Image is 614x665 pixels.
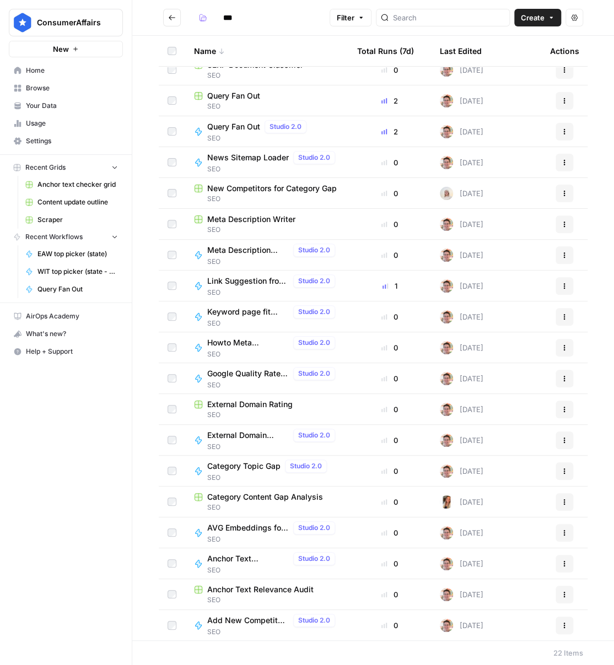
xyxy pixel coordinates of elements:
[440,94,453,107] img: cligphsu63qclrxpa2fa18wddixk
[440,36,482,66] div: Last Edited
[194,521,340,544] a: AVG Embeddings for page and Target KeywordStudio 2.0SEO
[9,159,123,176] button: Recent Grids
[440,310,453,323] img: cligphsu63qclrxpa2fa18wddixk
[207,349,340,359] span: SEO
[440,156,453,169] img: cligphsu63qclrxpa2fa18wddixk
[440,125,483,138] div: [DATE]
[207,275,289,286] span: Link Suggestion from Topic
[357,373,422,384] div: 0
[357,342,422,353] div: 0
[298,369,330,379] span: Studio 2.0
[393,12,505,23] input: Search
[25,232,83,242] span: Recent Workflows
[270,122,301,132] span: Studio 2.0
[26,66,118,75] span: Home
[440,341,483,354] div: [DATE]
[9,326,122,342] div: What's new?
[37,267,118,277] span: WIT top picker (state - new)
[298,615,330,625] span: Studio 2.0
[9,79,123,97] a: Browse
[207,306,289,317] span: Keyword page fit analysis
[13,13,33,33] img: ConsumerAffairs Logo
[20,193,123,211] a: Content update outline
[26,347,118,356] span: Help + Support
[550,36,579,66] div: Actions
[194,101,340,111] span: SEO
[207,627,340,637] span: SEO
[357,620,422,631] div: 0
[440,464,483,478] div: [DATE]
[440,557,453,570] img: cligphsu63qclrxpa2fa18wddixk
[163,9,181,26] button: Go back
[20,263,123,280] a: WIT top picker (state - new)
[440,187,453,200] img: zwguj5jwkkbq1cglcxd91g6sxmyw
[194,244,340,267] a: Meta Description GeneratorStudio 2.0SEO
[194,305,340,328] a: Keyword page fit analysisStudio 2.0SEO
[9,325,123,343] button: What's new?
[9,97,123,115] a: Your Data
[37,249,118,259] span: EAW top picker (state)
[357,126,422,137] div: 2
[207,288,340,298] span: SEO
[440,495,453,509] img: u3540639jhy63hlw48gsmgp0m3ee
[440,94,483,107] div: [DATE]
[207,368,289,379] span: Google Quality Rater URL Assessment
[37,17,104,28] span: ConsumerAffairs
[440,434,453,447] img: cligphsu63qclrxpa2fa18wddixk
[298,153,330,163] span: Studio 2.0
[26,136,118,146] span: Settings
[357,589,422,600] div: 0
[330,9,371,26] button: Filter
[357,188,422,199] div: 0
[207,473,331,483] span: SEO
[207,152,289,163] span: News Sitemap Loader
[440,63,483,77] div: [DATE]
[207,461,281,472] span: Category Topic Gap
[194,183,340,204] a: New Competitors for Category GapSEO
[194,36,340,66] div: Name
[207,584,314,595] span: Anchor Text Relevance Audit
[20,280,123,298] a: Query Fan Out
[207,522,289,533] span: AVG Embeddings for page and Target Keyword
[194,429,340,452] a: External Domain CheckerStudio 2.0SEO
[20,211,123,229] a: Scraper
[357,496,422,507] div: 0
[20,176,123,193] a: Anchor text checker grid
[207,337,289,348] span: Howto Meta description writer
[440,310,483,323] div: [DATE]
[9,229,123,245] button: Recent Workflows
[37,197,118,207] span: Content update outline
[53,44,69,55] span: New
[440,495,483,509] div: [DATE]
[440,526,483,539] div: [DATE]
[194,120,340,143] a: Query Fan OutStudio 2.0SEO
[298,245,330,255] span: Studio 2.0
[207,565,340,575] span: SEO
[26,83,118,93] span: Browse
[207,214,295,225] span: Meta Description Writer
[37,215,118,225] span: Scraper
[440,588,453,601] img: cligphsu63qclrxpa2fa18wddixk
[440,526,453,539] img: cligphsu63qclrxpa2fa18wddixk
[357,558,422,569] div: 0
[290,461,322,471] span: Studio 2.0
[298,523,330,533] span: Studio 2.0
[357,280,422,291] div: 1
[357,435,422,446] div: 0
[9,307,123,325] a: AirOps Academy
[9,9,123,36] button: Workspace: ConsumerAffairs
[440,125,453,138] img: cligphsu63qclrxpa2fa18wddixk
[207,491,323,502] span: Category Content Gap Analysis
[298,554,330,564] span: Studio 2.0
[194,502,340,512] span: SEO
[440,248,453,262] img: cligphsu63qclrxpa2fa18wddixk
[521,12,545,23] span: Create
[357,250,422,261] div: 0
[298,338,330,348] span: Studio 2.0
[357,404,422,415] div: 0
[194,552,340,575] a: Anchor Text Relevance CheckerStudio 2.0SEO
[440,619,453,632] img: cligphsu63qclrxpa2fa18wddixk
[9,115,123,132] a: Usage
[194,584,340,605] a: Anchor Text Relevance AuditSEO
[20,245,123,263] a: EAW top picker (state)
